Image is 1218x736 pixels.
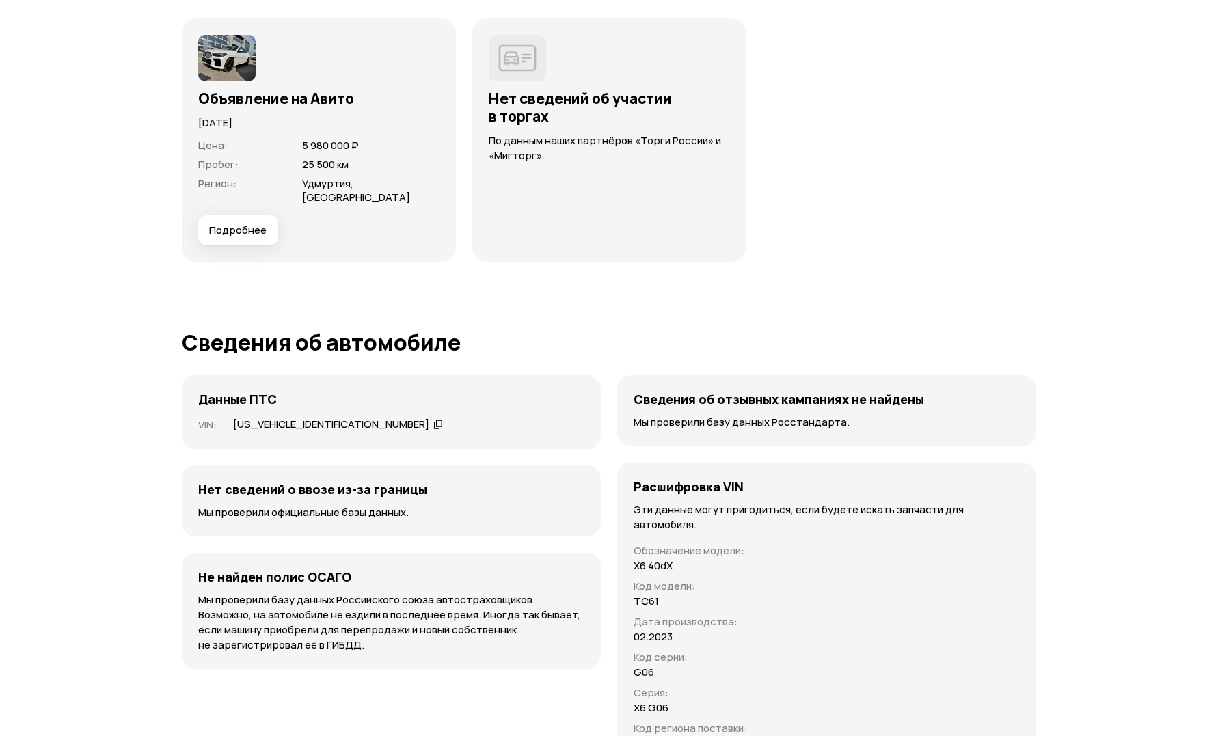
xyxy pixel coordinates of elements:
p: TC61 [634,594,659,609]
p: Мы проверили базу данных Росстандарта. [634,415,1020,430]
span: 5 980 000 ₽ [302,138,359,152]
p: Мы проверили официальные базы данных. [198,505,584,520]
p: Код модели : [634,579,747,594]
h4: Расшифровка VIN [634,479,744,494]
span: Подробнее [209,223,267,237]
p: Мы проверили базу данных Российского союза автостраховщиков. Возможно, на автомобиле не ездили в ... [198,592,584,653]
p: Код серии : [634,650,747,665]
p: G06 [634,665,654,680]
p: [DATE] [198,115,439,131]
h4: Данные ПТС [198,392,277,407]
p: Серия : [634,685,747,700]
p: Эти данные могут пригодиться, если будете искать запчасти для автомобиля. [634,502,1020,532]
div: [US_VEHICLE_IDENTIFICATION_NUMBER] [233,418,429,432]
button: Подробнее [198,215,278,245]
p: VIN : [198,418,217,433]
p: По данным наших партнёров «Торги России» и «Мигторг». [489,133,730,163]
p: Дата производства : [634,614,747,629]
p: X6 40dX [634,558,673,573]
h3: Нет сведений об участии в торгах [489,90,730,125]
h3: Объявление на Авито [198,90,439,107]
p: X6 G06 [634,700,668,715]
p: Код региона поставки : [634,721,747,736]
h4: Нет сведений о ввозе из-за границы [198,482,427,497]
span: Цена : [198,138,228,152]
h4: Не найден полис ОСАГО [198,569,351,584]
span: 25 500 км [302,157,349,172]
span: Регион : [198,176,236,191]
span: Пробег : [198,157,239,172]
p: Обозначение модели : [634,543,747,558]
span: Удмуртия, [GEOGRAPHIC_DATA] [302,176,410,204]
h1: Сведения об автомобиле [182,330,1036,355]
h4: Сведения об отзывных кампаниях не найдены [634,392,924,407]
p: 02.2023 [634,629,673,644]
